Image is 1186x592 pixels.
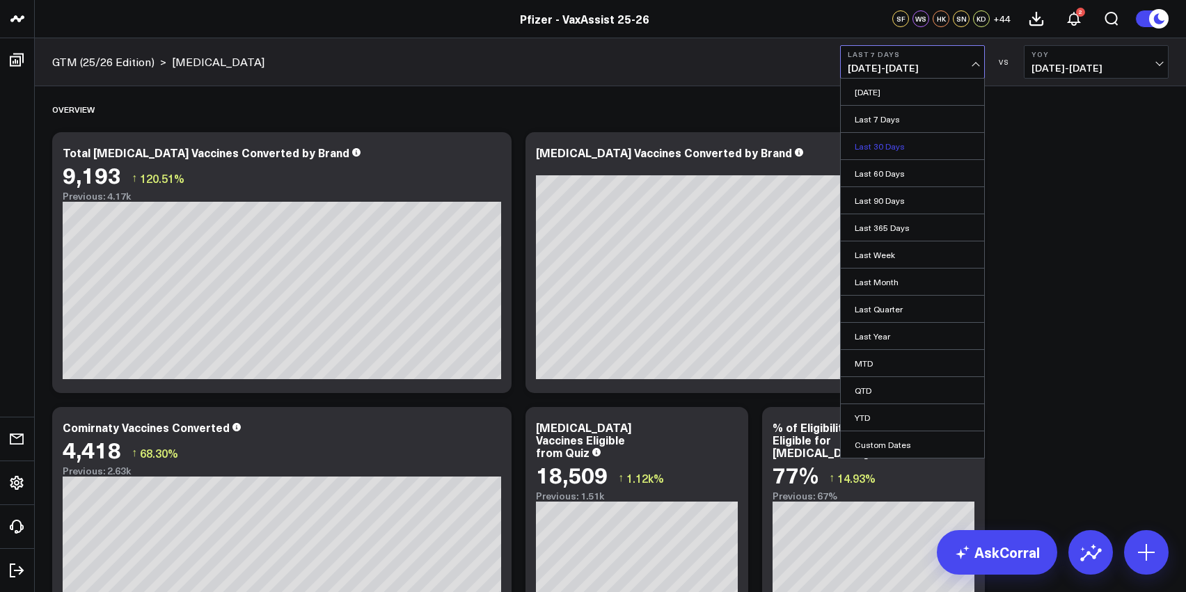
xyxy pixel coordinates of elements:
[536,145,792,160] div: [MEDICAL_DATA] Vaccines Converted by Brand
[973,10,990,27] div: KD
[536,462,608,487] div: 18,509
[1031,50,1161,58] b: YoY
[841,296,984,322] a: Last Quarter
[140,445,178,461] span: 68.30%
[52,54,155,70] a: GTM (25/26 Edition)
[132,444,137,462] span: ↑
[993,10,1011,27] button: +44
[841,404,984,431] a: YTD
[773,462,819,487] div: 77%
[52,93,95,125] div: Overview
[937,530,1057,575] a: AskCorral
[1076,8,1085,17] div: 2
[933,10,949,27] div: HK
[829,469,835,487] span: ↑
[626,470,664,486] span: 1.12k%
[63,145,349,160] div: Total [MEDICAL_DATA] Vaccines Converted by Brand
[841,241,984,268] a: Last Week
[993,14,1011,24] span: + 44
[841,350,984,376] a: MTD
[63,419,230,435] div: Comirnaty Vaccines Converted
[841,187,984,214] a: Last 90 Days
[848,50,977,58] b: Last 7 Days
[841,160,984,186] a: Last 60 Days
[848,63,977,74] span: [DATE] - [DATE]
[773,490,974,502] div: Previous: 67%
[520,11,649,26] a: Pfizer - VaxAssist 25-26
[892,10,909,27] div: SF
[536,419,631,460] div: [MEDICAL_DATA] Vaccines Eligible from Quiz
[140,170,184,186] span: 120.51%
[172,54,264,70] a: [MEDICAL_DATA]
[841,79,984,105] a: [DATE]
[52,54,166,70] div: >
[841,133,984,159] a: Last 30 Days
[1031,63,1161,74] span: [DATE] - [DATE]
[841,323,984,349] a: Last Year
[841,214,984,241] a: Last 365 Days
[840,45,985,79] button: Last 7 Days[DATE]-[DATE]
[63,465,501,477] div: Previous: 2.63k
[618,469,624,487] span: ↑
[992,58,1017,66] div: VS
[841,106,984,132] a: Last 7 Days
[63,162,121,187] div: 9,193
[63,437,121,462] div: 4,418
[841,269,984,295] a: Last Month
[841,377,984,403] a: QTD
[837,470,876,486] span: 14.93%
[132,169,137,187] span: ↑
[1024,45,1169,79] button: YoY[DATE]-[DATE]
[536,490,738,502] div: Previous: 1.51k
[841,431,984,458] a: Custom Dates
[63,191,501,202] div: Previous: 4.17k
[773,419,876,460] div: % of Eligibility Quiz Eligible for [MEDICAL_DATA]
[912,10,929,27] div: WS
[953,10,970,27] div: SN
